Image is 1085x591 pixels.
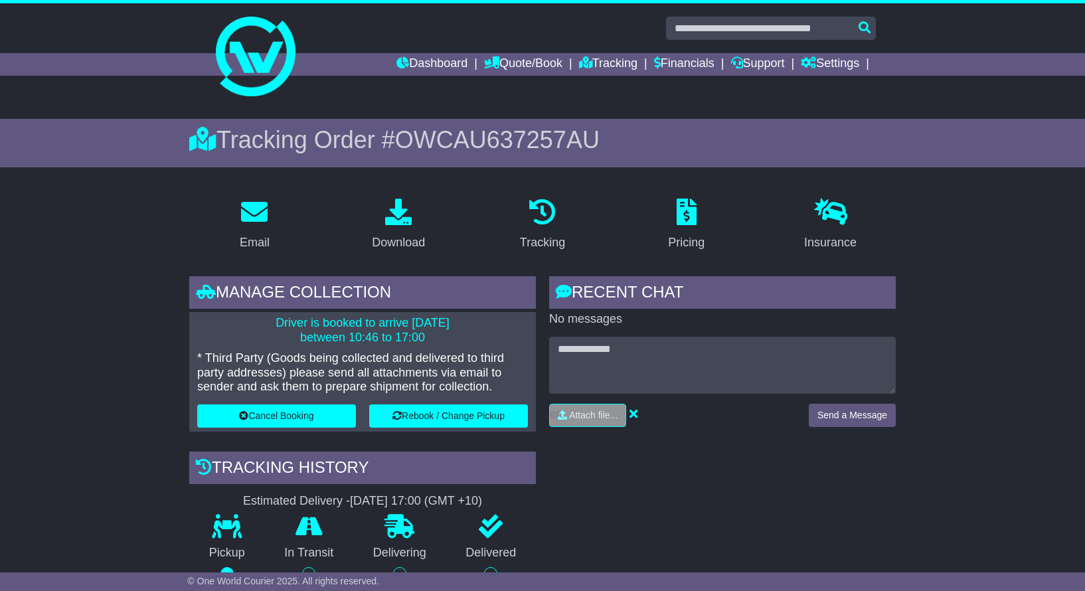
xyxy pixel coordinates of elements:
[363,194,434,256] a: Download
[801,53,859,76] a: Settings
[189,276,536,312] div: Manage collection
[197,351,528,394] p: * Third Party (Goods being collected and delivered to third party addresses) please send all atta...
[350,494,482,509] div: [DATE] 17:00 (GMT +10)
[197,316,528,345] p: Driver is booked to arrive [DATE] between 10:46 to 17:00
[654,53,714,76] a: Financials
[549,312,896,327] p: No messages
[511,194,574,256] a: Tracking
[659,194,713,256] a: Pricing
[395,126,600,153] span: OWCAU637257AU
[396,53,467,76] a: Dashboard
[353,546,446,560] p: Delivering
[187,576,379,586] span: © One World Courier 2025. All rights reserved.
[809,404,896,427] button: Send a Message
[795,194,865,256] a: Insurance
[189,546,265,560] p: Pickup
[731,53,785,76] a: Support
[231,194,278,256] a: Email
[369,404,528,428] button: Rebook / Change Pickup
[189,452,536,487] div: Tracking history
[549,276,896,312] div: RECENT CHAT
[197,404,356,428] button: Cancel Booking
[484,53,562,76] a: Quote/Book
[265,546,354,560] p: In Transit
[189,126,896,154] div: Tracking Order #
[189,494,536,509] div: Estimated Delivery -
[668,234,705,252] div: Pricing
[804,234,857,252] div: Insurance
[372,234,425,252] div: Download
[579,53,637,76] a: Tracking
[446,546,537,560] p: Delivered
[520,234,565,252] div: Tracking
[240,234,270,252] div: Email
